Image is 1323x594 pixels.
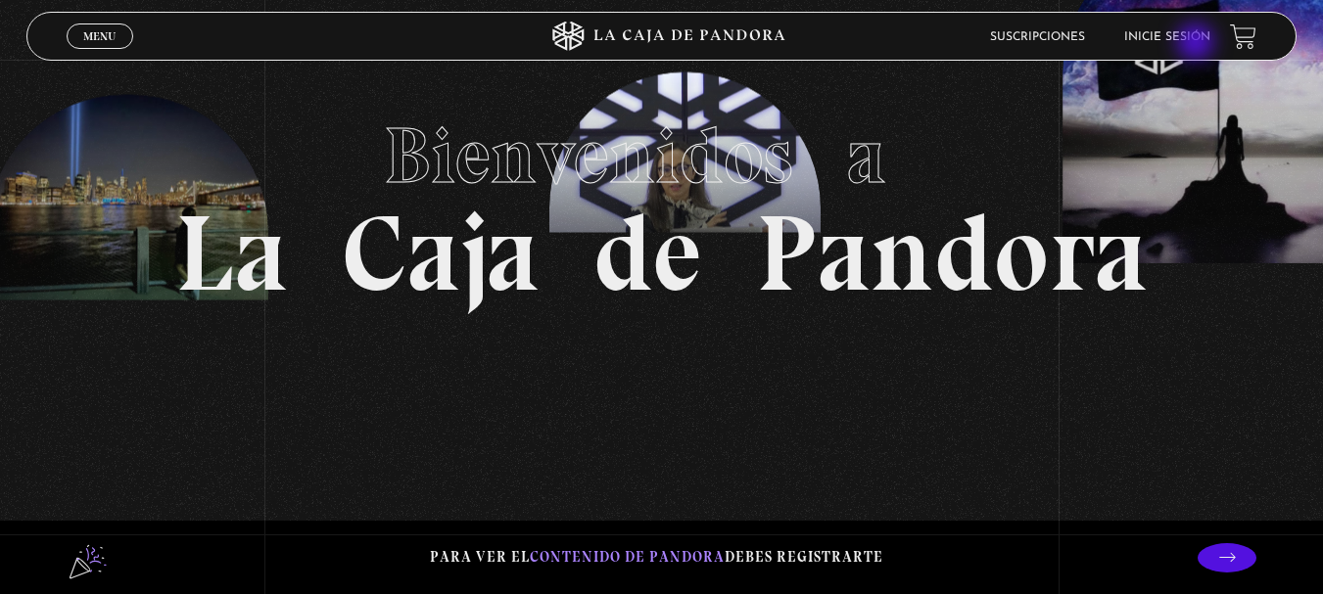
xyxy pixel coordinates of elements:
[990,31,1085,43] a: Suscripciones
[1230,23,1256,50] a: View your shopping cart
[83,30,116,42] span: Menu
[384,109,940,203] span: Bienvenidos a
[175,92,1148,307] h1: La Caja de Pandora
[1124,31,1210,43] a: Inicie sesión
[76,47,122,61] span: Cerrar
[530,548,725,566] span: contenido de Pandora
[430,544,883,571] p: Para ver el debes registrarte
